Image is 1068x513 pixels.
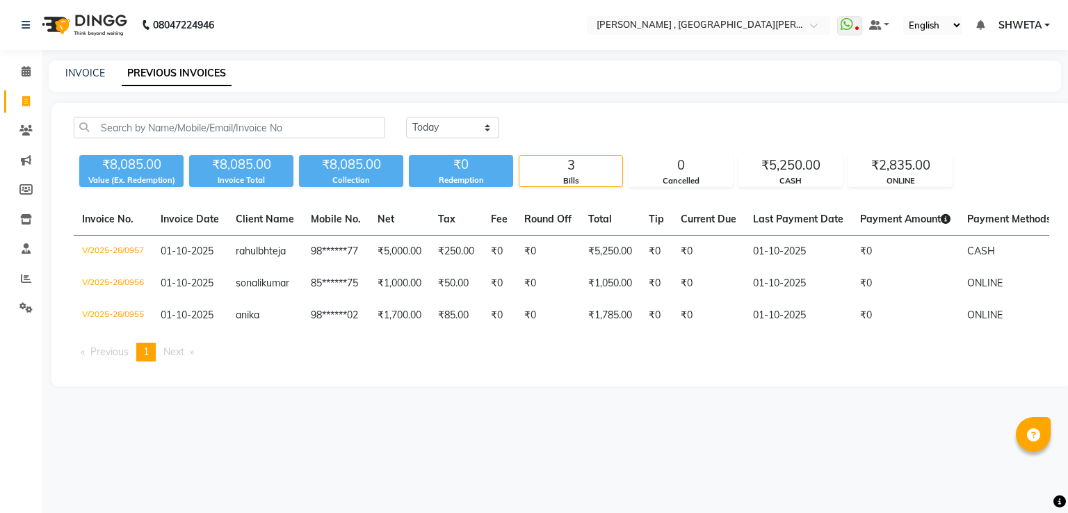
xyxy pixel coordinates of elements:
td: ₹250.00 [430,236,483,268]
span: Payment Amount [860,213,950,225]
span: sonali [236,277,261,289]
span: Fee [491,213,508,225]
span: anika [236,309,259,321]
span: 01-10-2025 [161,309,213,321]
div: Value (Ex. Redemption) [79,174,184,186]
span: Current Due [681,213,736,225]
td: ₹5,000.00 [369,236,430,268]
span: Payment Methods [967,213,1061,225]
td: ₹0 [516,236,580,268]
td: ₹0 [483,300,516,332]
td: V/2025-26/0955 [74,300,152,332]
td: ₹1,785.00 [580,300,640,332]
td: ₹5,250.00 [580,236,640,268]
td: ₹0 [516,268,580,300]
div: 0 [629,156,732,175]
div: ₹5,250.00 [739,156,842,175]
span: ONLINE [967,309,1003,321]
div: CASH [739,175,842,187]
div: ₹0 [409,155,513,174]
td: ₹1,000.00 [369,268,430,300]
b: 08047224946 [153,6,214,44]
span: Invoice Date [161,213,219,225]
span: CASH [967,245,995,257]
span: SHWETA [998,18,1042,33]
div: Cancelled [629,175,732,187]
div: Collection [299,174,403,186]
span: ONLINE [967,277,1003,289]
img: logo [35,6,131,44]
span: Mobile No. [311,213,361,225]
div: Redemption [409,174,513,186]
td: 01-10-2025 [745,236,852,268]
td: ₹0 [516,300,580,332]
div: 3 [519,156,622,175]
span: Tax [438,213,455,225]
span: 01-10-2025 [161,277,213,289]
span: 1 [143,345,149,358]
span: bhteja [258,245,286,257]
td: ₹0 [640,300,672,332]
iframe: chat widget [1010,457,1054,499]
div: Invoice Total [189,174,293,186]
span: Next [163,345,184,358]
td: 01-10-2025 [745,268,852,300]
td: 01-10-2025 [745,300,852,332]
td: ₹0 [852,268,959,300]
span: Client Name [236,213,294,225]
span: Total [588,213,612,225]
span: Last Payment Date [753,213,843,225]
div: ONLINE [849,175,952,187]
div: ₹8,085.00 [189,155,293,174]
td: ₹0 [483,268,516,300]
td: ₹0 [672,268,745,300]
td: ₹1,050.00 [580,268,640,300]
a: INVOICE [65,67,105,79]
td: ₹85.00 [430,300,483,332]
div: Bills [519,175,622,187]
nav: Pagination [74,343,1049,361]
span: 01-10-2025 [161,245,213,257]
span: rahul [236,245,258,257]
td: ₹1,700.00 [369,300,430,332]
span: Previous [90,345,129,358]
td: ₹0 [852,236,959,268]
td: ₹0 [672,300,745,332]
input: Search by Name/Mobile/Email/Invoice No [74,117,385,138]
td: V/2025-26/0957 [74,236,152,268]
div: ₹8,085.00 [79,155,184,174]
td: ₹0 [672,236,745,268]
td: V/2025-26/0956 [74,268,152,300]
td: ₹0 [852,300,959,332]
div: ₹8,085.00 [299,155,403,174]
div: ₹2,835.00 [849,156,952,175]
td: ₹50.00 [430,268,483,300]
span: Net [378,213,394,225]
span: Invoice No. [82,213,133,225]
td: ₹0 [640,236,672,268]
span: kumar [261,277,289,289]
a: PREVIOUS INVOICES [122,61,232,86]
span: Tip [649,213,664,225]
td: ₹0 [483,236,516,268]
span: Round Off [524,213,572,225]
td: ₹0 [640,268,672,300]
